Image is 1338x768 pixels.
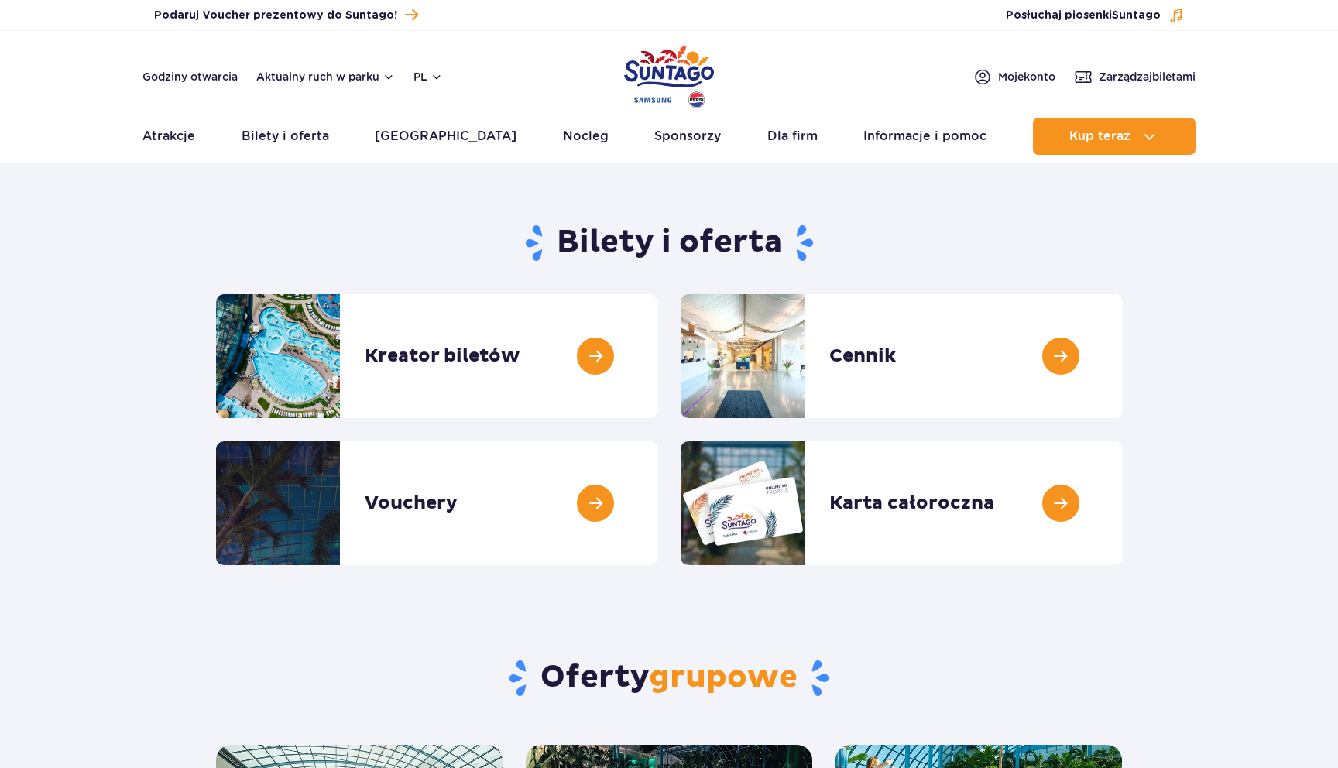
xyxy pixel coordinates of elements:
[142,69,238,84] a: Godziny otwarcia
[256,70,395,83] button: Aktualny ruch w parku
[1033,118,1196,155] button: Kup teraz
[973,67,1055,86] a: Mojekonto
[216,223,1123,263] h1: Bilety i oferta
[413,69,443,84] button: pl
[142,118,195,155] a: Atrakcje
[563,118,609,155] a: Nocleg
[649,658,798,697] span: grupowe
[1006,8,1184,23] button: Posłuchaj piosenkiSuntago
[624,39,714,110] a: Park of Poland
[863,118,986,155] a: Informacje i pomoc
[998,69,1055,84] span: Moje konto
[375,118,516,155] a: [GEOGRAPHIC_DATA]
[242,118,329,155] a: Bilety i oferta
[1112,10,1161,21] span: Suntago
[1069,129,1130,143] span: Kup teraz
[216,658,1123,698] h2: Oferty
[654,118,721,155] a: Sponsorzy
[154,5,418,26] a: Podaruj Voucher prezentowy do Suntago!
[767,118,818,155] a: Dla firm
[1006,8,1161,23] span: Posłuchaj piosenki
[1099,69,1196,84] span: Zarządzaj biletami
[154,8,397,23] span: Podaruj Voucher prezentowy do Suntago!
[1074,67,1196,86] a: Zarządzajbiletami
